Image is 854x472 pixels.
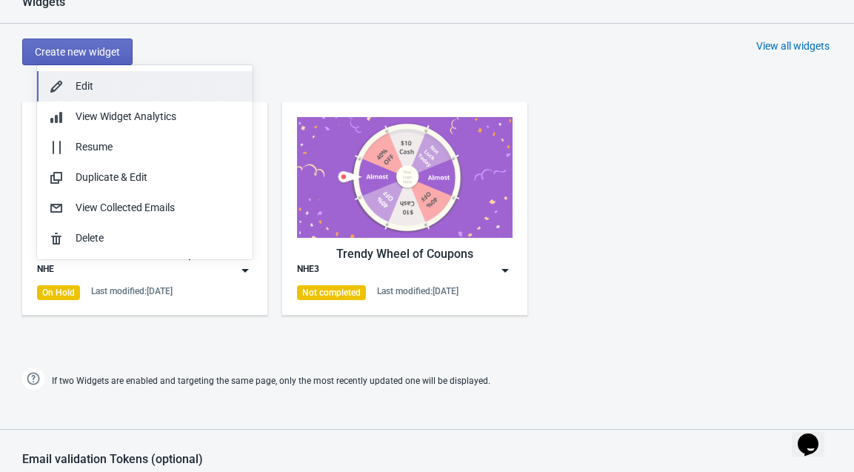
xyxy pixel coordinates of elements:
[35,46,120,58] span: Create new widget
[37,162,253,193] button: Duplicate & Edit
[76,79,241,94] div: Edit
[91,285,173,297] div: Last modified: [DATE]
[76,230,241,246] div: Delete
[37,71,253,102] button: Edit
[76,110,176,122] span: View Widget Analytics
[37,193,253,223] button: View Collected Emails
[37,285,80,300] div: On Hold
[756,39,830,53] div: View all widgets
[76,139,241,155] div: Resume
[297,263,319,278] div: NHE3
[498,263,513,278] img: dropdown.png
[37,263,54,278] div: NHE
[297,285,366,300] div: Not completed
[22,39,133,65] button: Create new widget
[76,170,241,185] div: Duplicate & Edit
[792,413,839,457] iframe: chat widget
[76,200,241,216] div: View Collected Emails
[37,132,253,162] button: Resume
[297,117,513,238] img: trendy_game.png
[52,369,490,393] span: If two Widgets are enabled and targeting the same page, only the most recently updated one will b...
[238,263,253,278] img: dropdown.png
[297,245,513,263] div: Trendy Wheel of Coupons
[37,223,253,253] button: Delete
[22,368,44,390] img: help.png
[37,102,253,132] button: View Widget Analytics
[377,285,458,297] div: Last modified: [DATE]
